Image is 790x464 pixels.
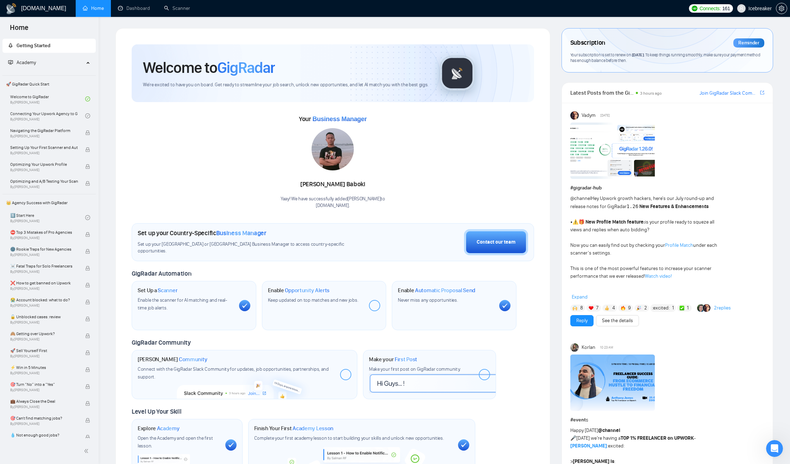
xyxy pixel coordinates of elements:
[10,134,78,138] span: By [PERSON_NAME]
[440,56,475,91] img: gigradar-logo.png
[85,283,90,288] span: lock
[138,366,329,380] span: Connect with the GigRadar Slack Community for updates, job opportunities, partnerships, and support.
[10,381,78,388] span: 🎯 Turn “No” into a “Yes”
[589,306,594,311] img: ❤️
[216,229,267,237] span: Business Manager
[143,58,275,77] h1: Welcome to
[572,294,588,300] span: Expand
[570,315,594,326] button: Reply
[665,242,693,248] a: Profile Match
[17,43,50,49] span: Getting Started
[10,229,78,236] span: ⛔ Top 3 Mistakes of Pro Agencies
[10,91,85,107] a: Welcome to GigRadarBy[PERSON_NAME]
[570,52,760,63] span: Your subscription is set to renew on . To keep things running smoothly, make sure your payment me...
[10,270,78,274] span: By [PERSON_NAME]
[464,229,528,255] button: Contact our team
[293,425,333,432] span: Academy Lesson
[10,108,85,124] a: Connecting Your Upwork Agency to GigRadarBy[PERSON_NAME]
[85,367,90,372] span: lock
[157,425,180,432] span: Academy
[628,305,631,312] span: 9
[84,447,91,454] span: double-left
[10,337,78,341] span: By [PERSON_NAME]
[776,3,787,14] button: setting
[177,366,312,399] img: slackcommunity-bg.png
[639,203,709,209] strong: New Features & Enhancements
[369,366,460,372] span: Make your first post on GigRadar community.
[10,347,78,354] span: 🚀 Sell Yourself First
[598,427,620,433] span: @channel
[10,320,78,325] span: By [PERSON_NAME]
[415,287,475,294] span: Automatic Proposal Send
[138,229,267,237] h1: Set up your Country-Specific
[570,37,605,49] span: Subscription
[10,405,78,409] span: By [PERSON_NAME]
[600,344,613,351] span: 10:23 AM
[85,113,90,118] span: check-circle
[10,422,78,426] span: By [PERSON_NAME]
[578,219,584,225] span: 🎁
[570,435,576,441] span: 🎤
[652,304,670,312] span: :excited:
[398,287,475,294] h1: Enable
[621,306,626,311] img: 🔥
[312,115,366,123] span: Business Manager
[627,203,639,209] code: 1.26
[10,144,78,151] span: Setting Up Your First Scanner and Auto-Bidder
[585,219,645,225] strong: New Profile Match feature:
[138,297,227,311] span: Enable the scanner for AI matching and real-time job alerts.
[8,43,13,48] span: rocket
[644,305,647,312] span: 2
[3,77,95,91] span: 🚀 GigRadar Quick Start
[85,384,90,389] span: lock
[85,266,90,271] span: lock
[10,313,78,320] span: 🔓 Unblocked cases: review
[10,253,78,257] span: By [PERSON_NAME]
[572,219,578,225] span: ⚠️
[604,306,609,311] img: 👍
[10,210,85,225] a: 1️⃣ Start HereBy[PERSON_NAME]
[2,39,96,53] li: Getting Started
[697,304,705,312] img: Alex B
[10,287,78,291] span: By [PERSON_NAME]
[217,58,275,77] span: GigRadar
[85,130,90,135] span: lock
[596,315,639,326] button: See the details
[572,289,642,295] strong: Profile management upgrades:
[85,333,90,338] span: lock
[85,232,90,237] span: lock
[714,305,731,312] a: 2replies
[10,364,78,371] span: ⚡ Win in 5 Minutes
[85,435,90,440] span: lock
[700,89,759,97] a: Join GigRadar Slack Community
[600,112,610,119] span: [DATE]
[10,388,78,392] span: By [PERSON_NAME]
[687,305,689,312] span: 1
[10,168,78,172] span: By [PERSON_NAME]
[6,3,17,14] img: logo
[10,246,78,253] span: 🌚 Rookie Traps for New Agencies
[632,52,644,57] span: [DATE]
[10,398,78,405] span: 💼 Always Close the Deal
[8,59,36,65] span: Academy
[776,6,787,11] a: setting
[85,418,90,423] span: lock
[138,287,177,294] h1: Set Up a
[10,280,78,287] span: ❌ How to get banned on Upwork
[85,300,90,305] span: lock
[733,38,764,48] div: Reminder
[570,111,579,120] img: Vadym
[637,306,641,311] img: 🎉
[10,354,78,358] span: By [PERSON_NAME]
[138,241,372,255] span: Set up your [GEOGRAPHIC_DATA] or [GEOGRAPHIC_DATA] Business Manager to access country-specific op...
[739,6,744,11] span: user
[179,356,207,363] span: Community
[10,263,78,270] span: ☠️ Fatal Traps for Solo Freelancers
[692,6,697,11] img: upwork-logo.png
[268,287,330,294] h1: Enable
[760,89,764,96] a: export
[621,435,694,441] strong: TOP 1% FREELANCER on UPWORK
[10,415,78,422] span: 🎯 Can't find matching jobs?
[398,297,458,303] span: Never miss any opportunities.
[268,297,358,303] span: Keep updated on top matches and new jobs.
